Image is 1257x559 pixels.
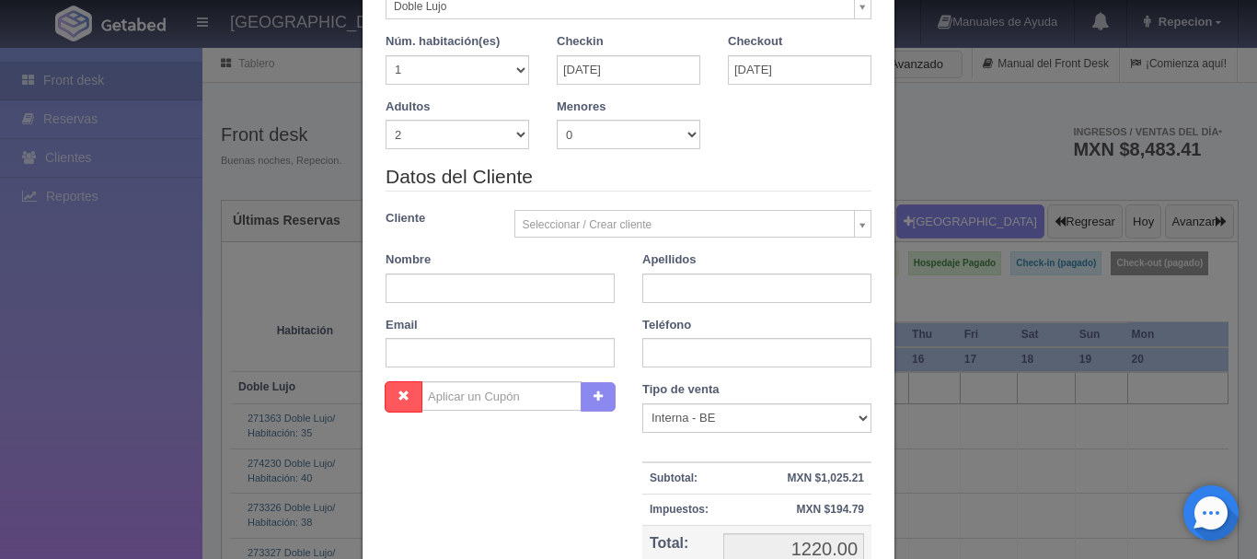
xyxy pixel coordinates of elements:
input: Aplicar un Cupón [421,381,582,411]
strong: MXN $1,025.21 [788,472,864,484]
a: Seleccionar / Crear cliente [514,210,872,238]
label: Cliente [372,210,501,227]
label: Checkin [557,33,604,51]
label: Email [386,317,418,334]
th: Impuestos: [642,495,716,526]
label: Nombre [386,251,431,269]
strong: MXN $194.79 [797,503,864,516]
label: Núm. habitación(es) [386,33,500,51]
legend: Datos del Cliente [386,163,871,192]
label: Teléfono [642,317,691,334]
label: Menores [557,99,605,116]
span: Seleccionar / Crear cliente [523,211,848,239]
label: Adultos [386,99,430,116]
label: Apellidos [642,251,697,269]
th: Subtotal: [642,462,716,495]
input: DD-MM-AAAA [728,55,871,85]
input: DD-MM-AAAA [557,55,700,85]
label: Checkout [728,33,782,51]
label: Tipo de venta [642,381,720,399]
